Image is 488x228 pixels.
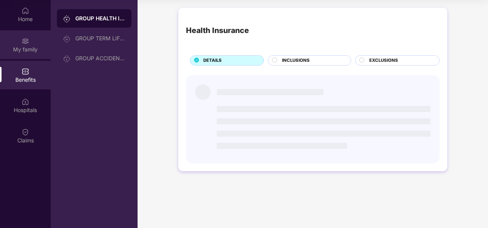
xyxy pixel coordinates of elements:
[63,15,71,23] img: svg+xml;base64,PHN2ZyB3aWR0aD0iMjAiIGhlaWdodD0iMjAiIHZpZXdCb3g9IjAgMCAyMCAyMCIgZmlsbD0ibm9uZSIgeG...
[22,37,29,45] img: svg+xml;base64,PHN2ZyB3aWR0aD0iMjAiIGhlaWdodD0iMjAiIHZpZXdCb3g9IjAgMCAyMCAyMCIgZmlsbD0ibm9uZSIgeG...
[22,7,29,15] img: svg+xml;base64,PHN2ZyBpZD0iSG9tZSIgeG1sbnM9Imh0dHA6Ly93d3cudzMub3JnLzIwMDAvc3ZnIiB3aWR0aD0iMjAiIG...
[22,98,29,106] img: svg+xml;base64,PHN2ZyBpZD0iSG9zcGl0YWxzIiB4bWxucz0iaHR0cDovL3d3dy53My5vcmcvMjAwMC9zdmciIHdpZHRoPS...
[22,68,29,75] img: svg+xml;base64,PHN2ZyBpZD0iQmVuZWZpdHMiIHhtbG5zPSJodHRwOi8vd3d3LnczLm9yZy8yMDAwL3N2ZyIgd2lkdGg9Ij...
[22,128,29,136] img: svg+xml;base64,PHN2ZyBpZD0iQ2xhaW0iIHhtbG5zPSJodHRwOi8vd3d3LnczLm9yZy8yMDAwL3N2ZyIgd2lkdGg9IjIwIi...
[75,15,125,22] div: GROUP HEALTH INSURANCE
[75,35,125,41] div: GROUP TERM LIFE INSURANCE
[75,55,125,61] div: GROUP ACCIDENTAL INSURANCE
[282,57,310,64] span: INCLUSIONS
[63,35,71,43] img: svg+xml;base64,PHN2ZyB3aWR0aD0iMjAiIGhlaWdodD0iMjAiIHZpZXdCb3g9IjAgMCAyMCAyMCIgZmlsbD0ibm9uZSIgeG...
[63,55,71,63] img: svg+xml;base64,PHN2ZyB3aWR0aD0iMjAiIGhlaWdodD0iMjAiIHZpZXdCb3g9IjAgMCAyMCAyMCIgZmlsbD0ibm9uZSIgeG...
[203,57,222,64] span: DETAILS
[369,57,398,64] span: EXCLUSIONS
[186,25,249,36] div: Health Insurance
